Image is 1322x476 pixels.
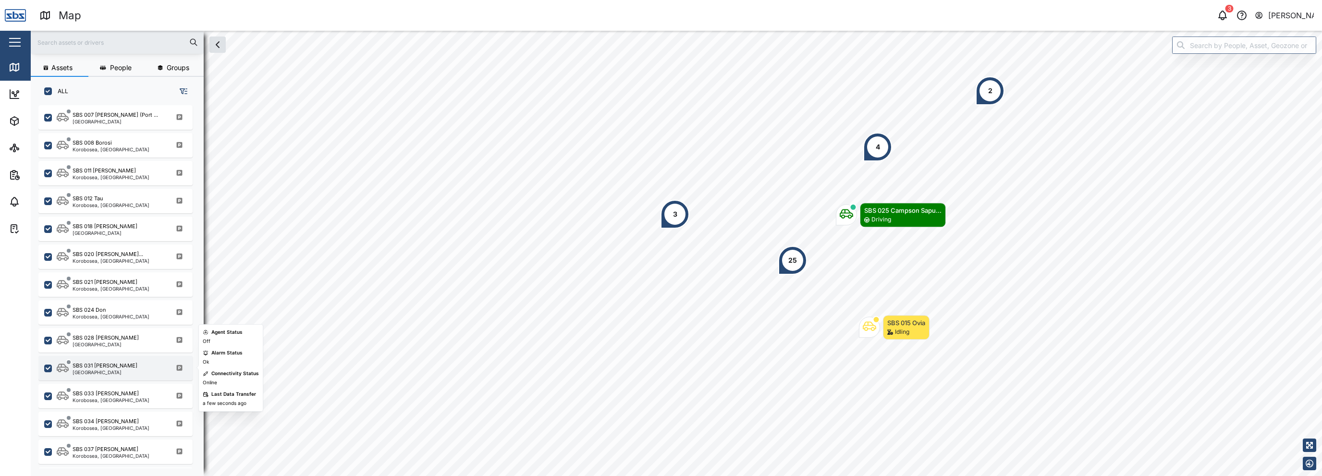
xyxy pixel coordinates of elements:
[211,391,256,398] div: Last Data Transfer
[110,64,132,71] span: People
[73,426,149,430] div: Korobosea, [GEOGRAPHIC_DATA]
[673,209,677,220] div: 3
[73,390,139,398] div: SBS 033 [PERSON_NAME]
[73,231,137,235] div: [GEOGRAPHIC_DATA]
[863,133,892,161] div: Map marker
[211,329,243,336] div: Agent Status
[859,315,930,340] div: Map marker
[73,119,158,124] div: [GEOGRAPHIC_DATA]
[836,203,946,227] div: Map marker
[73,342,139,347] div: [GEOGRAPHIC_DATA]
[73,222,137,231] div: SBS 018 [PERSON_NAME]
[73,147,149,152] div: Korobosea, [GEOGRAPHIC_DATA]
[73,167,136,175] div: SBS 011 [PERSON_NAME]
[38,103,203,468] div: grid
[167,64,189,71] span: Groups
[203,338,210,345] div: Off
[73,258,149,263] div: Korobosea, [GEOGRAPHIC_DATA]
[73,286,149,291] div: Korobosea, [GEOGRAPHIC_DATA]
[1225,5,1234,12] div: 3
[203,358,209,366] div: Ok
[73,334,139,342] div: SBS 028 [PERSON_NAME]
[73,203,149,207] div: Korobosea, [GEOGRAPHIC_DATA]
[895,328,909,337] div: Idling
[73,445,138,453] div: SBS 037 [PERSON_NAME]
[1172,37,1316,54] input: Search by People, Asset, Geozone or Place
[73,453,149,458] div: Korobosea, [GEOGRAPHIC_DATA]
[25,62,47,73] div: Map
[788,255,797,266] div: 25
[1254,9,1314,22] button: [PERSON_NAME]
[73,250,143,258] div: SBS 020 [PERSON_NAME]...
[871,215,891,224] div: Driving
[25,143,48,153] div: Sites
[25,89,68,99] div: Dashboard
[864,206,942,215] div: SBS 025 Campson Sapu...
[73,195,103,203] div: SBS 012 Tau
[876,142,880,152] div: 4
[211,370,259,378] div: Connectivity Status
[73,314,149,319] div: Korobosea, [GEOGRAPHIC_DATA]
[73,362,137,370] div: SBS 031 [PERSON_NAME]
[73,370,137,375] div: [GEOGRAPHIC_DATA]
[887,318,925,328] div: SBS 015 Ovia
[778,246,807,275] div: Map marker
[37,35,198,49] input: Search assets or drivers
[5,5,26,26] img: Main Logo
[73,417,139,426] div: SBS 034 [PERSON_NAME]
[59,7,81,24] div: Map
[31,31,1322,476] canvas: Map
[988,85,992,96] div: 2
[25,170,58,180] div: Reports
[73,398,149,403] div: Korobosea, [GEOGRAPHIC_DATA]
[25,116,55,126] div: Assets
[52,87,68,95] label: ALL
[976,76,1004,105] div: Map marker
[73,111,158,119] div: SBS 007 [PERSON_NAME] (Port ...
[211,349,243,357] div: Alarm Status
[73,306,106,314] div: SBS 024 Don
[203,400,246,407] div: a few seconds ago
[25,196,55,207] div: Alarms
[73,278,137,286] div: SBS 021 [PERSON_NAME]
[25,223,51,234] div: Tasks
[1268,10,1314,22] div: [PERSON_NAME]
[661,200,689,229] div: Map marker
[51,64,73,71] span: Assets
[73,139,112,147] div: SBS 008 Borosi
[73,175,149,180] div: Korobosea, [GEOGRAPHIC_DATA]
[203,379,217,387] div: Online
